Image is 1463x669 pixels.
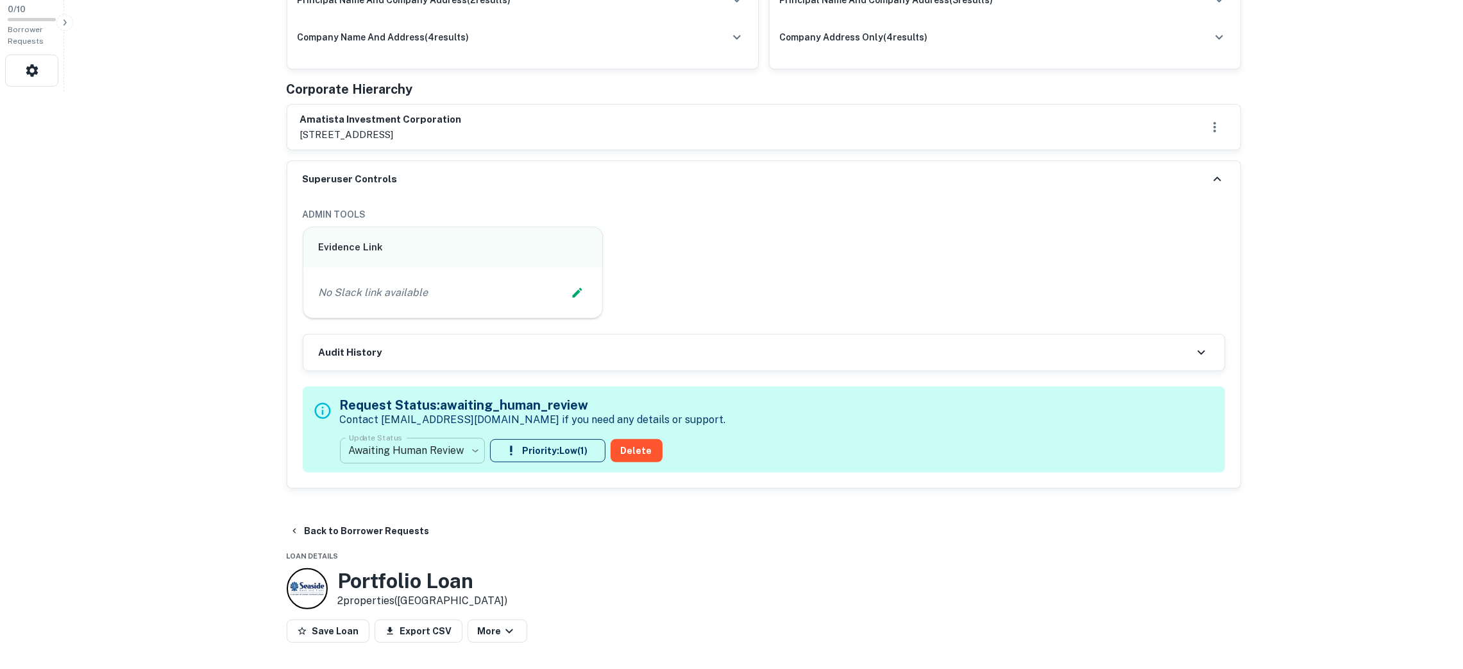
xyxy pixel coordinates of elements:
[340,412,726,428] p: Contact [EMAIL_ADDRESS][DOMAIN_NAME] if you need any details or support.
[349,432,402,443] label: Update Status
[338,569,508,593] h3: Portfolio Loan
[303,172,398,187] h6: Superuser Controls
[300,127,462,143] p: [STREET_ADDRESS]
[298,30,469,44] h6: company name and address ( 4 results)
[300,112,462,127] h6: amatista investment corporation
[319,345,382,360] h6: Audit History
[780,30,928,44] h6: company address only ( 4 results)
[568,283,587,302] button: Edit Slack Link
[340,395,726,415] h5: Request Status: awaiting_human_review
[8,25,44,46] span: Borrower Requests
[375,620,462,643] button: Export CSV
[340,433,485,469] div: Awaiting Human Review
[303,207,1225,222] h6: ADMIN TOOLS
[287,620,369,643] button: Save Loan
[284,519,435,543] button: Back to Borrower Requests
[1399,566,1463,628] iframe: Chat Widget
[287,80,413,99] h5: Corporate Hierarchy
[8,4,26,14] span: 0 / 10
[287,552,339,560] span: Loan Details
[490,439,605,462] button: Priority:Low(1)
[319,285,428,300] p: No Slack link available
[611,439,663,462] button: Delete
[319,240,588,255] h6: Evidence Link
[338,593,508,609] p: 2 properties ([GEOGRAPHIC_DATA])
[468,620,527,643] button: More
